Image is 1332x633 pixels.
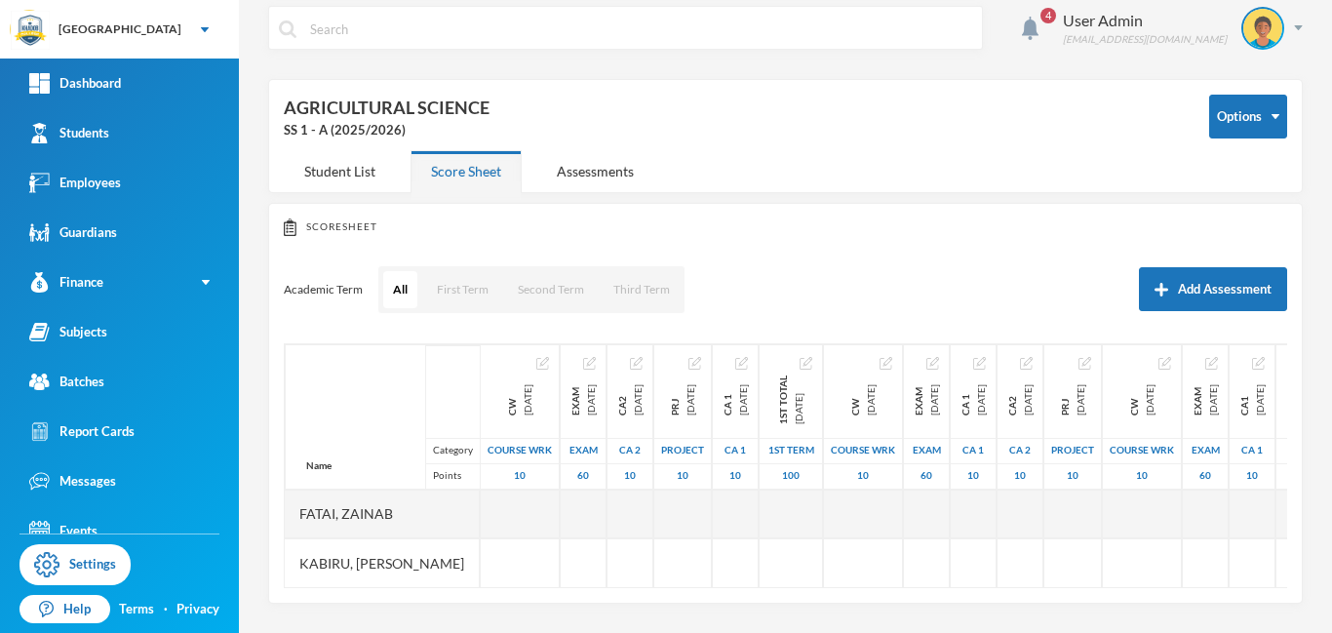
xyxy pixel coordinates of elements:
[1190,384,1221,415] div: EXAM
[59,20,181,38] div: [GEOGRAPHIC_DATA]
[176,600,219,619] a: Privacy
[926,357,939,370] img: edit
[583,355,596,371] button: Edit Assessment
[775,376,791,424] span: 1st Total
[481,438,559,463] div: Course Work 1
[284,282,363,297] p: Academic Term
[1057,384,1088,415] div: PRJ
[583,357,596,370] img: edit
[29,521,98,541] div: Events
[880,357,892,370] img: edit
[720,384,751,415] div: CA 1
[604,271,680,308] button: Third Term
[29,73,121,94] div: Dashboard
[1183,438,1228,463] div: Examination
[998,463,1042,489] div: 10
[958,384,989,415] div: CA
[713,463,758,489] div: 10
[504,384,535,415] div: CW
[568,384,599,415] div: EXAM
[607,438,652,463] div: Continuous Assessment 2
[29,421,135,442] div: Report Cards
[308,7,972,51] input: Search
[11,11,50,50] img: logo
[508,271,594,308] button: Second Term
[1158,357,1171,370] img: edit
[847,384,879,415] div: CW
[1057,384,1073,415] span: PRJ
[29,372,104,392] div: Batches
[1103,438,1181,463] div: Course Work 1
[614,384,646,415] div: CA2
[29,272,103,293] div: Finance
[951,438,996,463] div: Continuous Assessment 1
[568,384,583,415] span: EXAM
[1230,463,1274,489] div: 10
[1020,357,1033,370] img: edit
[775,376,806,424] div: First Term Total
[29,471,116,492] div: Messages
[1126,384,1157,415] div: CW
[1040,8,1056,23] span: 4
[536,150,654,192] div: Assessments
[760,463,822,489] div: 100
[926,355,939,371] button: Edit Assessment
[720,384,735,415] span: CA 1
[1078,355,1091,371] button: Edit Assessment
[654,438,711,463] div: Project Work
[880,355,892,371] button: Edit Assessment
[735,357,748,370] img: edit
[688,357,701,370] img: edit
[286,443,352,489] div: Name
[973,355,986,371] button: Edit Assessment
[285,490,480,538] div: Fatai, Zainab
[1205,357,1218,370] img: edit
[760,438,822,463] div: First Term Total
[561,438,606,463] div: Examination
[824,438,902,463] div: Course Work 1
[800,357,812,370] img: edit
[119,600,154,619] a: Terms
[824,463,902,489] div: 10
[1078,357,1091,370] img: edit
[284,95,1180,140] div: AGRICULTURAL SCIENCE
[20,595,110,624] a: Help
[481,463,559,489] div: 10
[536,355,549,371] button: Edit Assessment
[911,384,926,415] span: EXAM
[958,384,973,415] span: CA 1
[654,463,711,489] div: 10
[630,355,643,371] button: Edit Assessment
[1205,355,1218,371] button: Edit Assessment
[607,463,652,489] div: 10
[427,271,498,308] button: First Term
[1126,384,1142,415] span: CW
[1139,267,1287,311] button: Add Assessment
[411,150,522,192] div: Score Sheet
[1209,95,1287,138] button: Options
[1283,384,1299,415] span: CA2
[1004,384,1020,415] span: CA2
[1063,32,1227,47] div: [EMAIL_ADDRESS][DOMAIN_NAME]
[1236,384,1268,415] div: CA1
[1063,9,1227,32] div: User Admin
[1103,463,1181,489] div: 10
[1020,355,1033,371] button: Edit Assessment
[973,357,986,370] img: edit
[904,438,949,463] div: Examination
[1230,438,1274,463] div: Continuous Assessment 1
[667,384,683,415] span: PRJ
[1276,463,1321,489] div: 10
[504,384,520,415] span: CW
[1044,463,1101,489] div: 10
[20,544,131,585] a: Settings
[998,438,1042,463] div: Continuous Assessment 2
[630,357,643,370] img: edit
[425,463,480,489] div: Points
[1283,384,1314,415] div: CA2
[284,150,396,192] div: Student List
[561,463,606,489] div: 60
[284,218,1287,236] div: Scoresheet
[536,357,549,370] img: edit
[1183,463,1228,489] div: 60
